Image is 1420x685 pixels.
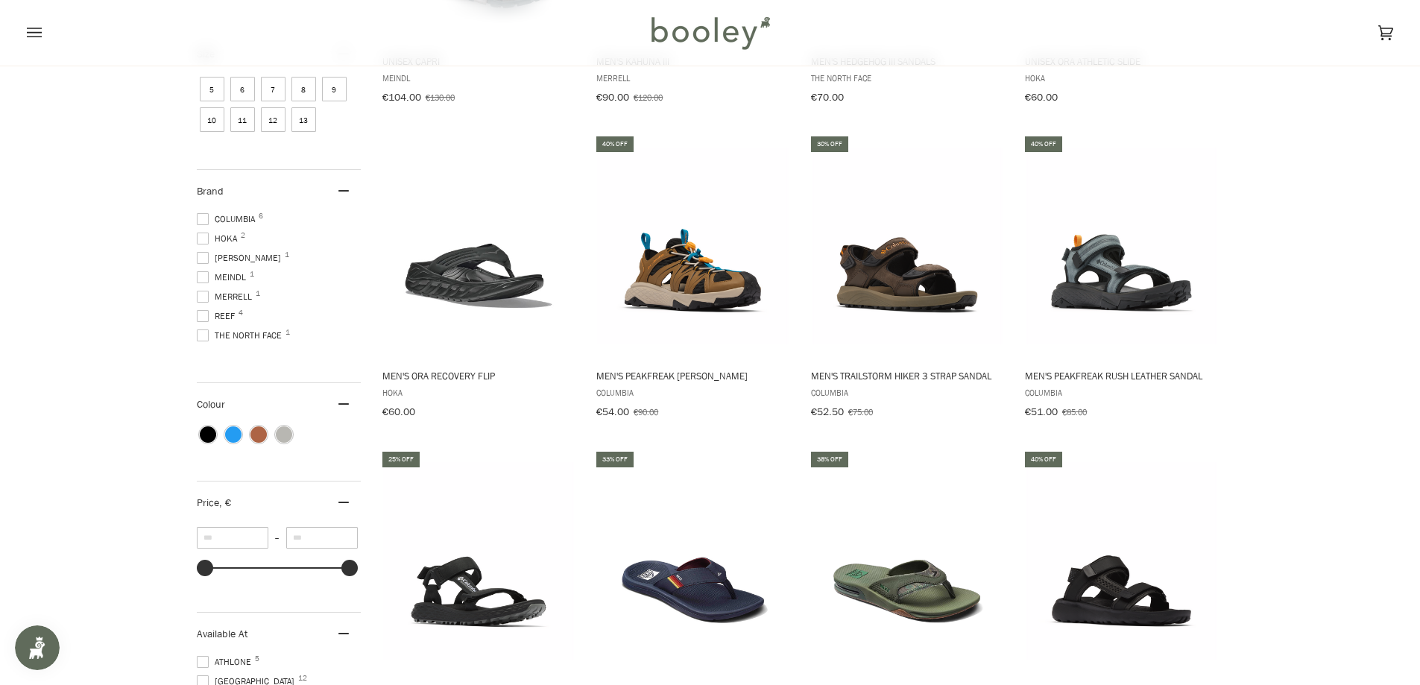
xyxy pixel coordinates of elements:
span: Merrell [197,290,256,303]
span: Athlone [197,655,256,669]
img: Reef Men's Reef Santa Ana Grey / Ocean Sunset - Booley Galway [594,462,792,660]
img: Columbia Men's Peakfreak Rush Shandal Delta / Mango - Booley Galway [594,148,792,345]
span: Hoka [382,386,575,399]
span: Size: 13 [291,107,316,132]
span: – [268,531,286,544]
img: Columbia Men's Peakfreak Rush Leather Sandal Graphite / Mango - Booley Galway [1023,148,1220,345]
div: 30% off [811,136,848,152]
span: , € [219,496,231,510]
div: 40% off [596,136,634,152]
span: Size: 12 [261,107,285,132]
img: Booley [645,11,775,54]
a: Men's Peakfreak Rush Leather Sandal [1023,134,1220,423]
span: 1 [285,329,290,336]
span: Merrell [596,72,789,84]
span: Colour [197,397,236,411]
span: Colour: Black [200,426,216,443]
span: Columbia [811,386,1004,399]
span: Colour: Brown [250,426,267,443]
span: Columbia [197,212,259,226]
span: Price [197,496,231,510]
span: Size: 7 [261,77,285,101]
span: Size: 5 [200,77,224,101]
div: 25% off [382,452,420,467]
span: 1 [250,271,254,278]
div: 33% off [596,452,634,467]
span: 12 [298,675,307,682]
span: Available At [197,627,247,641]
span: Size: 8 [291,77,316,101]
input: Maximum value [286,527,358,549]
span: Men's Peakfreak Rush Leather Sandal [1025,369,1218,382]
span: Hoka [197,232,242,245]
span: Men's Ora Recovery Flip [382,369,575,382]
img: Columbia Men's Peakfreak Roam Sandal Black / Charcoal - Booley Galway [1023,462,1220,660]
span: Hoka [1025,72,1218,84]
div: 40% off [1025,136,1062,152]
span: 5 [255,655,259,663]
span: €85.00 [1062,405,1087,418]
span: Meindl [197,271,250,284]
span: €130.00 [426,91,455,104]
span: €51.00 [1025,405,1058,419]
span: Size: 9 [322,77,347,101]
span: €90.00 [596,90,629,104]
a: Men's Ora Recovery Flip [380,134,578,423]
span: [PERSON_NAME] [197,251,285,265]
span: Colour: Blue [225,426,242,443]
span: €104.00 [382,90,421,104]
span: Men's Peakfreak [PERSON_NAME] [596,369,789,382]
div: 38% off [811,452,848,467]
span: Reef [197,309,239,323]
span: The North Face [811,72,1004,84]
span: Brand [197,184,224,198]
span: Meindl [382,72,575,84]
span: €75.00 [848,405,873,418]
span: €54.00 [596,405,629,419]
span: 6 [259,212,263,220]
img: Columbia Men's Konos Globetrot Sandal Black / White - Booley Galway [380,462,578,660]
span: 4 [239,309,243,317]
span: 2 [241,232,245,239]
div: 40% off [1025,452,1062,467]
a: Men's Trailstorm Hiker 3 Strap Sandal [809,134,1006,423]
span: 1 [256,290,260,297]
img: Columbia Men's Trailstorm Hiker 3 Strap Sandal Cordovan / Gold Amber - Booley Galway [809,148,1006,345]
span: 1 [285,251,289,259]
span: Size: 6 [230,77,255,101]
span: Size: 10 [200,107,224,132]
span: Men's Trailstorm Hiker 3 Strap Sandal [811,369,1004,382]
span: The North Face [197,329,286,342]
iframe: Button to open loyalty program pop-up [15,625,60,670]
span: €120.00 [634,91,663,104]
a: Men's Peakfreak Rush Shandal [594,134,792,423]
input: Minimum value [197,527,268,549]
span: Size: 11 [230,107,255,132]
span: €90.00 [634,405,658,418]
span: €60.00 [382,405,415,419]
span: Colour: Grey [276,426,292,443]
span: €52.50 [811,405,844,419]
span: Columbia [1025,386,1218,399]
span: Columbia [596,386,789,399]
img: Hoka Men's Ora Recovery Flip 2 Black / Dark Gull Gray - Booley Galway [380,148,578,345]
span: €70.00 [811,90,844,104]
span: €60.00 [1025,90,1058,104]
img: Reef Men's Fanning Olive Palm - Booley Galway [809,462,1006,660]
